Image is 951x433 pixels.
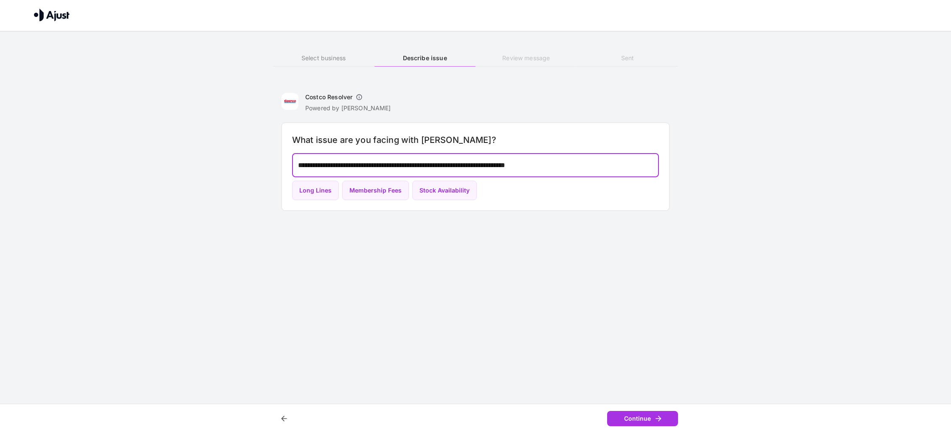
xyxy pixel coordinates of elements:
button: Long Lines [292,181,339,201]
button: Membership Fees [342,181,409,201]
h6: Describe issue [374,53,475,63]
h6: Select business [273,53,374,63]
button: Stock Availability [412,181,477,201]
img: Ajust [34,8,70,21]
p: Powered by [PERSON_NAME] [305,104,391,112]
h6: Review message [475,53,577,63]
h6: Costco Resolver [305,93,352,101]
img: Costco [281,93,298,110]
h6: What issue are you facing with [PERSON_NAME]? [292,133,659,147]
button: Continue [607,411,678,427]
h6: Sent [577,53,678,63]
